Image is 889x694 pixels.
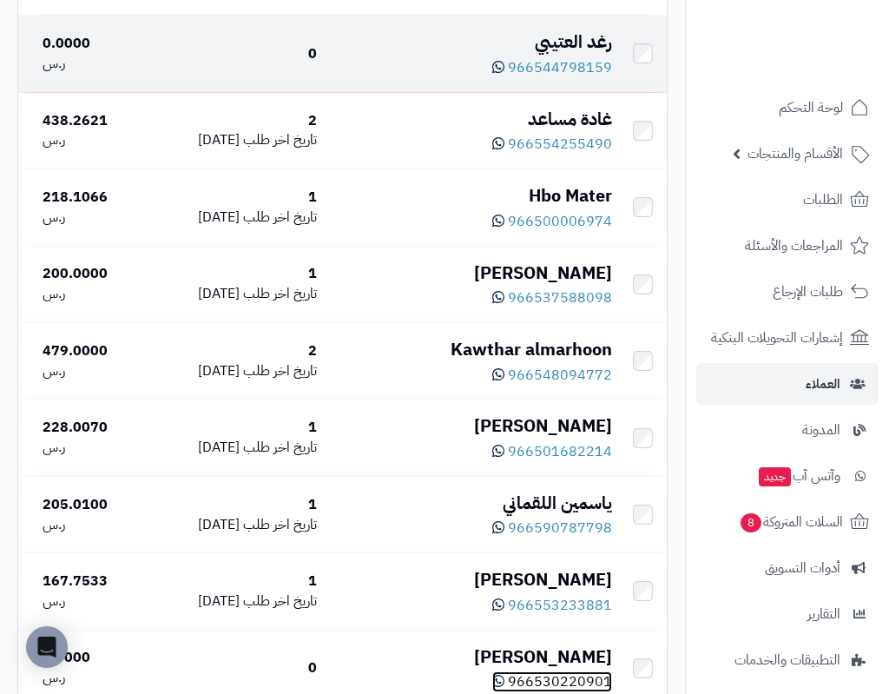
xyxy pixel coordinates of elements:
div: 1 [164,495,317,515]
span: تاريخ اخر طلب [243,437,317,458]
span: التطبيقات والخدمات [734,648,840,672]
a: المدونة [696,409,879,451]
div: [DATE] [164,130,317,150]
span: الأقسام والمنتجات [747,142,843,166]
a: 966554255490 [492,134,612,155]
span: 966548094772 [508,365,612,386]
a: 966530220901 [492,671,612,692]
a: 966548094772 [492,365,612,386]
img: logo-2.png [771,49,873,85]
a: 966553233881 [492,595,612,616]
div: ر.س [43,361,150,381]
div: [PERSON_NAME] [331,567,612,592]
span: التقارير [807,602,840,626]
div: [PERSON_NAME] [331,644,612,670]
div: 1 [164,572,317,592]
div: 0.0000 [43,34,150,54]
div: [DATE] [164,208,317,228]
a: إشعارات التحويلات البنكية [696,317,879,359]
span: 966537588098 [508,288,612,308]
a: التقارير [696,593,879,635]
div: Kawthar almarhoon [331,337,612,362]
div: Open Intercom Messenger [26,626,68,668]
div: [PERSON_NAME] [331,261,612,286]
div: 1 [164,188,317,208]
span: المراجعات والأسئلة [745,234,843,258]
a: 966500006974 [492,211,612,232]
div: 438.2621 [43,111,150,131]
span: 966500006974 [508,211,612,232]
span: لوحة التحكم [779,96,843,120]
div: ر.س [43,668,150,688]
span: 966544798159 [508,57,612,78]
div: ر.س [43,208,150,228]
span: 966590787798 [508,518,612,539]
div: ر.س [43,130,150,150]
div: 479.0000 [43,341,150,361]
span: جديد [759,467,791,486]
span: 8 [741,513,761,532]
div: 205.0100 [43,495,150,515]
a: أدوات التسويق [696,547,879,589]
div: غادة مساعد [331,107,612,132]
div: ر.س [43,54,150,74]
span: طلبات الإرجاع [773,280,843,304]
a: المراجعات والأسئلة [696,225,879,267]
div: 218.1066 [43,188,150,208]
span: تاريخ اخر طلب [243,360,317,381]
div: [DATE] [164,592,317,611]
a: طلبات الإرجاع [696,271,879,313]
span: تاريخ اخر طلب [243,207,317,228]
div: ر.س [43,438,150,458]
span: الطلبات [803,188,843,212]
a: 966544798159 [492,57,612,78]
div: 0.0000 [43,648,150,668]
span: السلات المتروكة [739,510,843,534]
span: تاريخ اخر طلب [243,129,317,150]
a: السلات المتروكة8 [696,501,879,543]
span: 966553233881 [508,595,612,616]
div: [DATE] [164,438,317,458]
div: رغد العتيبي [331,30,612,55]
div: 228.0070 [43,418,150,438]
span: أدوات التسويق [765,556,840,580]
div: 1 [164,264,317,284]
div: ياسمين اللقماني [331,491,612,516]
div: 2 [164,111,317,131]
span: 966501682214 [508,441,612,462]
div: [PERSON_NAME] [331,413,612,439]
div: 1 [164,418,317,438]
span: 966554255490 [508,134,612,155]
span: تاريخ اخر طلب [243,283,317,304]
div: [DATE] [164,515,317,535]
div: [DATE] [164,361,317,381]
div: 0 [164,44,317,64]
span: المدونة [802,418,840,442]
span: 966530220901 [508,671,612,692]
div: [DATE] [164,284,317,304]
span: تاريخ اخر طلب [243,514,317,535]
div: ر.س [43,284,150,304]
a: العملاء [696,363,879,405]
div: 200.0000 [43,264,150,284]
a: الطلبات [696,179,879,221]
a: 966590787798 [492,518,612,539]
a: وآتس آبجديد [696,455,879,497]
a: 966537588098 [492,288,612,308]
span: تاريخ اخر طلب [243,591,317,611]
span: وآتس آب [757,464,840,488]
div: 0 [164,658,317,678]
div: ر.س [43,592,150,611]
a: لوحة التحكم [696,87,879,129]
span: إشعارات التحويلات البنكية [711,326,843,350]
div: ر.س [43,515,150,535]
span: العملاء [806,372,840,396]
a: التطبيقات والخدمات [696,639,879,681]
div: 167.7533 [43,572,150,592]
div: 2 [164,341,317,361]
div: Hbo Mater [331,183,612,208]
a: 966501682214 [492,441,612,462]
